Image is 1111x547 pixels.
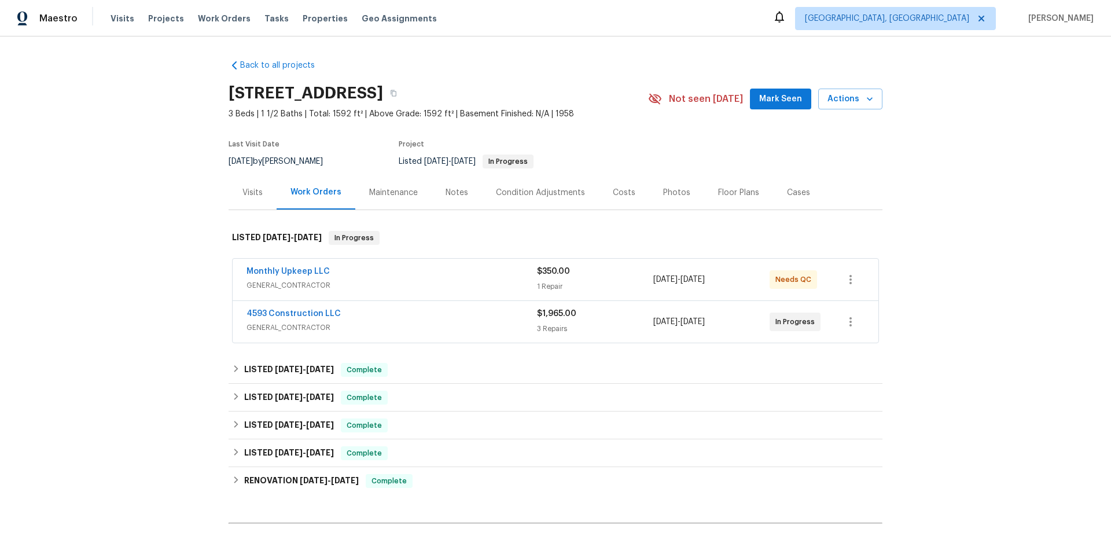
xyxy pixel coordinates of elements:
[369,187,418,199] div: Maintenance
[244,446,334,460] h6: LISTED
[653,276,678,284] span: [DATE]
[275,393,303,401] span: [DATE]
[247,322,537,333] span: GENERAL_CONTRACTOR
[229,467,882,495] div: RENOVATION [DATE]-[DATE]Complete
[148,13,184,24] span: Projects
[805,13,969,24] span: [GEOGRAPHIC_DATA], [GEOGRAPHIC_DATA]
[787,187,810,199] div: Cases
[362,13,437,24] span: Geo Assignments
[229,356,882,384] div: LISTED [DATE]-[DATE]Complete
[229,60,340,71] a: Back to all projects
[330,232,378,244] span: In Progress
[663,187,690,199] div: Photos
[294,233,322,241] span: [DATE]
[39,13,78,24] span: Maestro
[613,187,635,199] div: Costs
[451,157,476,166] span: [DATE]
[247,267,330,276] a: Monthly Upkeep LLC
[242,187,263,199] div: Visits
[303,13,348,24] span: Properties
[229,439,882,467] div: LISTED [DATE]-[DATE]Complete
[247,310,341,318] a: 4593 Construction LLC
[263,233,322,241] span: -
[244,391,334,405] h6: LISTED
[367,475,411,487] span: Complete
[275,393,334,401] span: -
[653,318,678,326] span: [DATE]
[1024,13,1094,24] span: [PERSON_NAME]
[680,276,705,284] span: [DATE]
[537,267,570,276] span: $350.00
[484,158,532,165] span: In Progress
[306,421,334,429] span: [DATE]
[229,412,882,439] div: LISTED [DATE]-[DATE]Complete
[275,421,334,429] span: -
[229,384,882,412] div: LISTED [DATE]-[DATE]Complete
[300,476,328,484] span: [DATE]
[718,187,759,199] div: Floor Plans
[750,89,811,110] button: Mark Seen
[264,14,289,23] span: Tasks
[342,420,387,431] span: Complete
[111,13,134,24] span: Visits
[680,318,705,326] span: [DATE]
[537,323,653,335] div: 3 Repairs
[229,108,648,120] span: 3 Beds | 1 1/2 Baths | Total: 1592 ft² | Above Grade: 1592 ft² | Basement Finished: N/A | 1958
[669,93,743,105] span: Not seen [DATE]
[424,157,476,166] span: -
[653,316,705,328] span: -
[232,231,322,245] h6: LISTED
[244,363,334,377] h6: LISTED
[446,187,468,199] div: Notes
[383,83,404,104] button: Copy Address
[275,449,334,457] span: -
[537,310,576,318] span: $1,965.00
[244,474,359,488] h6: RENOVATION
[229,87,383,99] h2: [STREET_ADDRESS]
[244,418,334,432] h6: LISTED
[306,365,334,373] span: [DATE]
[759,92,802,107] span: Mark Seen
[399,141,424,148] span: Project
[275,421,303,429] span: [DATE]
[275,365,334,373] span: -
[342,392,387,403] span: Complete
[300,476,359,484] span: -
[653,274,705,285] span: -
[229,157,253,166] span: [DATE]
[275,365,303,373] span: [DATE]
[263,233,290,241] span: [DATE]
[306,393,334,401] span: [DATE]
[342,447,387,459] span: Complete
[424,157,448,166] span: [DATE]
[290,186,341,198] div: Work Orders
[229,155,337,168] div: by [PERSON_NAME]
[399,157,534,166] span: Listed
[331,476,359,484] span: [DATE]
[496,187,585,199] div: Condition Adjustments
[775,274,816,285] span: Needs QC
[229,219,882,256] div: LISTED [DATE]-[DATE]In Progress
[537,281,653,292] div: 1 Repair
[229,141,279,148] span: Last Visit Date
[247,280,537,291] span: GENERAL_CONTRACTOR
[275,449,303,457] span: [DATE]
[775,316,819,328] span: In Progress
[342,364,387,376] span: Complete
[306,449,334,457] span: [DATE]
[827,92,873,107] span: Actions
[818,89,882,110] button: Actions
[198,13,251,24] span: Work Orders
